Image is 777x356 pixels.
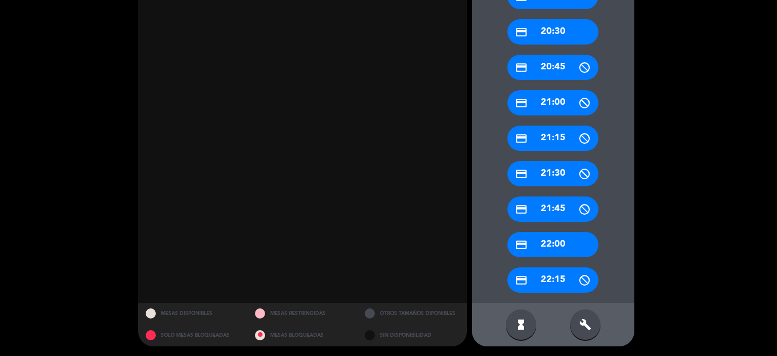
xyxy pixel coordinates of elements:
[507,126,598,151] div: 21:15
[515,274,528,287] i: credit_card
[515,319,527,331] i: hourglass_full
[515,26,528,38] i: credit_card
[247,303,357,325] div: MESAS RESTRINGIDAS
[138,303,248,325] div: MESAS DISPONIBLES
[515,132,528,145] i: credit_card
[507,161,598,186] div: 21:30
[507,55,598,80] div: 20:45
[515,168,528,180] i: credit_card
[515,203,528,216] i: credit_card
[247,325,357,346] div: MESAS BLOQUEADAS
[507,267,598,293] div: 22:15
[507,90,598,115] div: 21:00
[357,303,467,325] div: OTROS TAMAÑOS DIPONIBLES
[515,239,528,251] i: credit_card
[515,97,528,109] i: credit_card
[507,196,598,222] div: 21:45
[138,325,248,346] div: SOLO MESAS BLOQUEADAS
[357,325,467,346] div: SIN DISPONIBILIDAD
[579,319,591,331] i: build
[515,61,528,74] i: credit_card
[507,19,598,45] div: 20:30
[507,232,598,257] div: 22:00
